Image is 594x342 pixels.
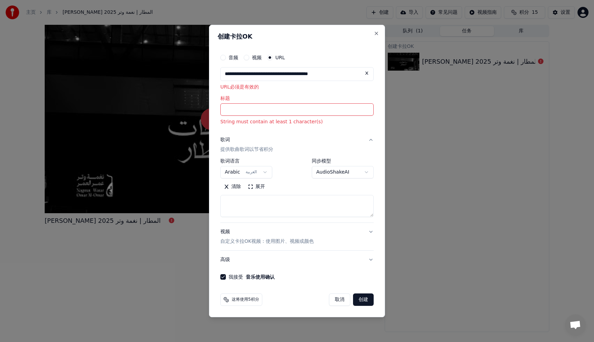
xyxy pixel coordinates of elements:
[220,251,374,269] button: 高级
[229,274,275,279] label: 我接受
[220,228,314,245] div: 视频
[220,131,374,159] button: 歌词提供歌曲歌词以节省积分
[220,238,314,245] p: 自定义卡拉OK视频：使用图片、视频或颜色
[246,274,275,279] button: 我接受
[220,119,374,126] p: String must contain at least 1 character(s)
[229,55,238,60] label: 音频
[275,55,285,60] label: URL
[220,84,374,91] p: URL必须是有效的
[220,181,244,192] button: 清除
[353,293,374,306] button: 创建
[220,96,374,101] label: 标题
[218,33,376,40] h2: 创建卡拉OK
[312,158,374,163] label: 同步模型
[252,55,262,60] label: 视频
[329,293,350,306] button: 取消
[220,137,230,144] div: 歌词
[244,181,268,192] button: 展开
[220,223,374,250] button: 视频自定义卡拉OK视频：使用图片、视频或颜色
[220,158,374,222] div: 歌词提供歌曲歌词以节省积分
[220,158,272,163] label: 歌词语言
[220,146,273,153] p: 提供歌曲歌词以节省积分
[232,297,259,302] span: 这将使用5积分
